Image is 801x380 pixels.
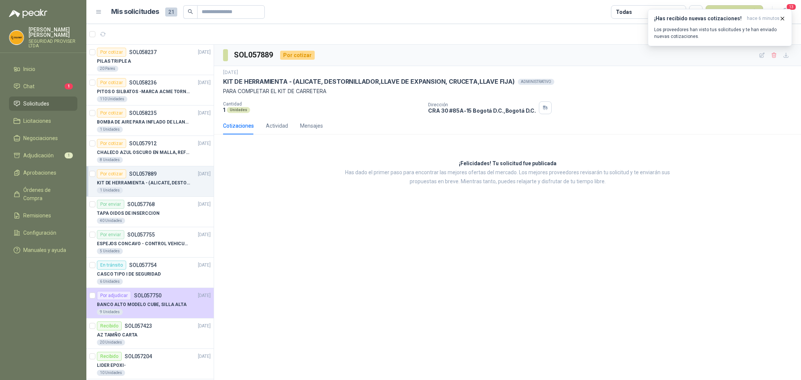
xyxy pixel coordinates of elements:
p: [DATE] [198,79,211,86]
p: CRA 30 #85A-15 Bogotá D.C. , Bogotá D.C. [428,107,536,114]
a: Por adjudicarSOL057750[DATE] BANCO ALTO MODELO CUBE, SILLA ALTA9 Unidades [86,288,214,318]
a: Negociaciones [9,131,77,145]
div: Cotizaciones [223,122,254,130]
p: SOL057754 [129,262,157,268]
span: Licitaciones [23,117,51,125]
p: [DATE] [198,231,211,238]
p: [DATE] [198,353,211,360]
div: Por adjudicar [97,291,131,300]
p: PARA COMPLETAR EL KIT DE CARRETERA [223,87,792,95]
p: Dirección [428,102,536,107]
p: SOL057423 [125,323,152,329]
h1: Mis solicitudes [111,6,159,17]
a: Órdenes de Compra [9,183,77,205]
a: Configuración [9,226,77,240]
p: Has dado el primer paso para encontrar las mejores ofertas del mercado. Los mejores proveedores r... [335,168,680,186]
div: 10 Unidades [97,370,125,376]
p: PILAS TRIPLE A [97,58,131,65]
div: 5 Unidades [97,248,123,254]
div: Recibido [97,321,122,330]
a: Solicitudes [9,97,77,111]
p: [PERSON_NAME] [PERSON_NAME] [29,27,77,38]
span: hace 6 minutos [747,15,780,22]
div: Por cotizar [97,139,126,148]
div: 1 Unidades [97,127,123,133]
div: En tránsito [97,261,126,270]
p: KIT DE HERRAMIENTA - (ALICATE, DESTORNILLADOR,LLAVE DE EXPANSION, CRUCETA,LLAVE FIJA) [97,179,190,187]
div: Actividad [266,122,288,130]
span: Solicitudes [23,100,49,108]
span: Negociaciones [23,134,58,142]
span: Órdenes de Compra [23,186,70,202]
a: Por cotizarSOL058237[DATE] PILAS TRIPLE A20 Pares [86,45,214,75]
p: [DATE] [198,110,211,117]
p: [DATE] [198,262,211,269]
p: SEGURIDAD PROVISER LTDA [29,39,77,48]
span: Configuración [23,229,56,237]
a: Manuales y ayuda [9,243,77,257]
p: SOL057912 [129,141,157,146]
a: Por cotizarSOL058235[DATE] BOMBA DE AIRE PARA INFLADO DE LLANTAS DE BICICLETA1 Unidades [86,106,214,136]
div: Por cotizar [97,78,126,87]
div: Por cotizar [97,48,126,57]
div: Unidades [227,107,250,113]
div: 9 Unidades [97,309,123,315]
span: search [188,9,193,14]
span: 13 [786,3,796,11]
div: Todas [616,8,632,16]
span: Adjudicación [23,151,54,160]
div: 1 Unidades [97,187,123,193]
img: Company Logo [9,30,24,45]
p: BANCO ALTO MODELO CUBE, SILLA ALTA [97,301,187,308]
div: 8 Unidades [97,157,123,163]
div: 110 Unidades [97,96,127,102]
span: 21 [165,8,177,17]
p: CASCO TIPO I DE SEGURIDAD [97,271,161,278]
div: Por enviar [97,200,124,209]
p: [DATE] [223,69,238,76]
a: Chat1 [9,79,77,93]
a: Por cotizarSOL057889[DATE] KIT DE HERRAMIENTA - (ALICATE, DESTORNILLADOR,LLAVE DE EXPANSION, CRUC... [86,166,214,197]
p: TAPA OIDOS DE INSERCCION [97,210,160,217]
a: Por enviarSOL057755[DATE] ESPEJOS CONCAVO - CONTROL VEHICULAR5 Unidades [86,227,214,258]
p: CHALECO AZUL OSCURO EN MALLA, REFLECTIVO [97,149,190,156]
a: Adjudicación1 [9,148,77,163]
button: ¡Has recibido nuevas cotizaciones!hace 6 minutos Los proveedores han visto tus solicitudes y te h... [648,9,792,46]
h3: ¡Has recibido nuevas cotizaciones! [654,15,744,22]
p: ESPEJOS CONCAVO - CONTROL VEHICULAR [97,240,190,247]
p: KIT DE HERRAMIENTA - (ALICATE, DESTORNILLADOR,LLAVE DE EXPANSION, CRUCETA,LLAVE FIJA) [223,78,515,86]
p: BOMBA DE AIRE PARA INFLADO DE LLANTAS DE BICICLETA [97,119,190,126]
p: [DATE] [198,49,211,56]
button: Nueva solicitud [706,5,763,19]
p: [DATE] [198,140,211,147]
div: Por cotizar [280,51,315,60]
a: En tránsitoSOL057754[DATE] CASCO TIPO I DE SEGURIDAD6 Unidades [86,258,214,288]
div: Mensajes [300,122,323,130]
p: SOL058236 [129,80,157,85]
p: [DATE] [198,170,211,178]
p: AZ TAMÑO CARTA [97,332,137,339]
p: SOL057768 [127,202,155,207]
div: 40 Unidades [97,218,125,224]
a: Por enviarSOL057768[DATE] TAPA OIDOS DE INSERCCION40 Unidades [86,197,214,227]
a: Aprobaciones [9,166,77,180]
p: SOL057204 [125,354,152,359]
p: SOL057750 [134,293,161,298]
a: Licitaciones [9,114,77,128]
button: 13 [778,5,792,19]
div: ADMINISTRATIVO [518,79,554,85]
a: Remisiones [9,208,77,223]
span: Chat [23,82,35,90]
span: Inicio [23,65,35,73]
a: RecibidoSOL057423[DATE] AZ TAMÑO CARTA20 Unidades [86,318,214,349]
div: 20 Unidades [97,339,125,345]
div: Por cotizar [97,169,126,178]
p: SOL057889 [129,171,157,176]
p: SOL058235 [129,110,157,116]
p: [DATE] [198,323,211,330]
p: LIDER EPOXI- [97,362,126,369]
p: SOL058237 [129,50,157,55]
img: Logo peakr [9,9,47,18]
span: Remisiones [23,211,51,220]
p: Cantidad [223,101,422,107]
